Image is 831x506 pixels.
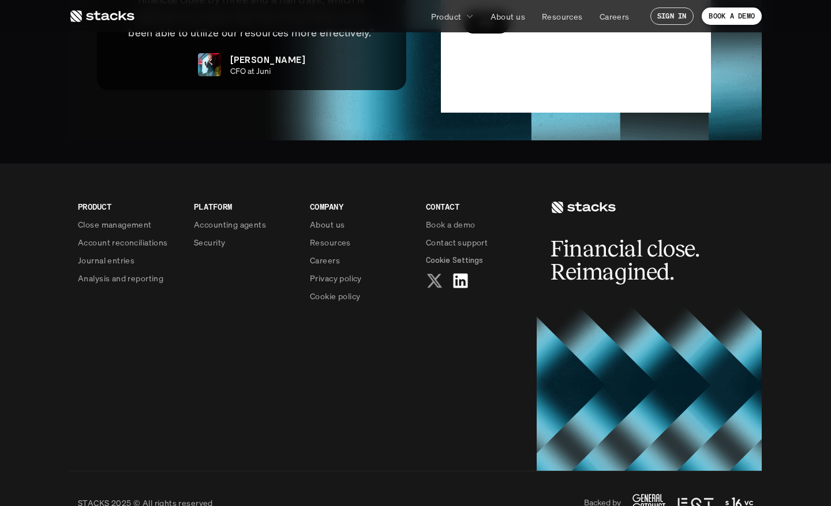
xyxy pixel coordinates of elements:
a: About us [484,6,532,27]
p: SIGN IN [657,12,687,20]
a: Analysis and reporting [78,272,180,284]
a: BOOK A DEMO [702,8,762,25]
p: Product [431,10,462,23]
a: Careers [593,6,637,27]
button: Cookie Trigger [426,254,483,266]
a: Cookie policy [310,290,412,302]
a: Resources [310,236,412,248]
a: Security [194,236,296,248]
a: SIGN IN [650,8,694,25]
p: Accounting agents [194,218,266,230]
p: PLATFORM [194,200,296,213]
p: Book a demo [426,218,476,230]
p: Careers [600,10,630,23]
a: Account reconciliations [78,236,180,248]
p: CONTACT [426,200,528,213]
p: COMPANY [310,200,412,213]
p: Resources [310,236,351,248]
a: Resources [535,6,590,27]
p: [PERSON_NAME] [230,53,305,66]
p: About us [310,218,345,230]
a: Accounting agents [194,218,296,230]
p: PRODUCT [78,200,180,213]
p: CFO at Juni [230,66,271,76]
p: Contact support [426,236,488,248]
p: About us [491,10,525,23]
a: Contact support [426,236,528,248]
p: Close management [78,218,152,230]
a: About us [310,218,412,230]
p: Cookie policy [310,290,360,302]
a: Privacy Policy [136,220,187,228]
p: Careers [310,254,340,266]
p: Analysis and reporting [78,272,163,284]
p: Privacy policy [310,272,362,284]
p: Account reconciliations [78,236,168,248]
a: Close management [78,218,180,230]
p: Security [194,236,225,248]
a: Privacy policy [310,272,412,284]
h2: Financial close. Reimagined. [551,237,724,284]
a: Journal entries [78,254,180,266]
p: BOOK A DEMO [709,12,755,20]
a: Book a demo [426,218,528,230]
p: Journal entries [78,254,134,266]
p: Resources [542,10,583,23]
span: Cookie Settings [426,254,483,266]
a: Careers [310,254,412,266]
